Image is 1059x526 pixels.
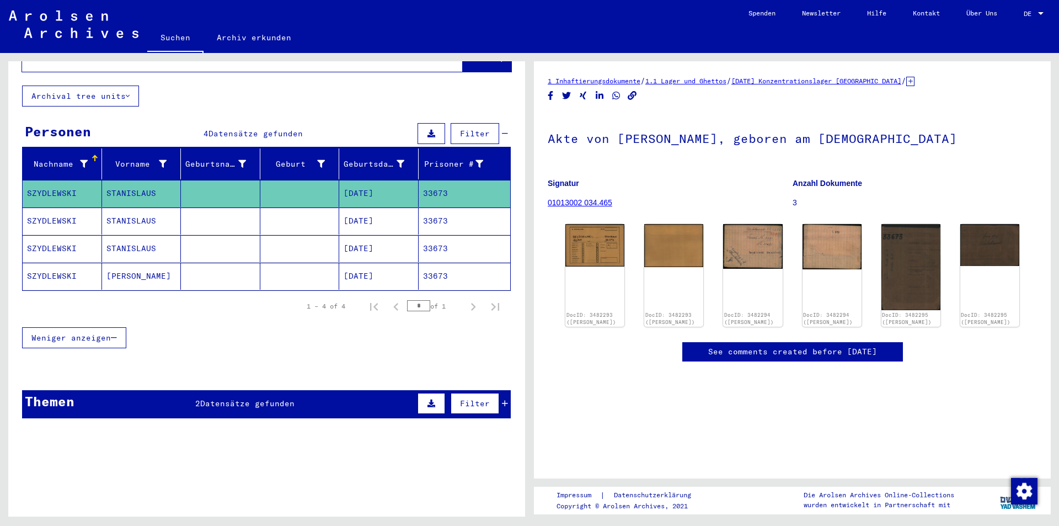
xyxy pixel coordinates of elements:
a: Archiv erkunden [204,24,304,51]
span: 2 [195,399,200,408]
button: Filter [451,393,499,414]
mat-header-cell: Vorname [102,148,181,179]
a: DocID: 3482294 ([PERSON_NAME]) [724,312,774,326]
div: Nachname [27,158,88,170]
a: Datenschutzerklärung [605,490,704,501]
button: Filter [451,123,499,144]
button: Share on Facebook [545,89,557,103]
a: DocID: 3482293 ([PERSON_NAME]) [566,312,616,326]
img: Zustimmung ändern [1011,478,1037,504]
span: Datensätze gefunden [208,129,303,139]
button: Next page [462,295,484,317]
img: 001.jpg [565,224,624,267]
img: 002.jpg [803,224,862,269]
button: Share on Xing [577,89,589,103]
img: 002.jpg [644,224,703,267]
span: 4 [204,129,208,139]
mat-cell: 33673 [419,208,511,235]
mat-cell: [DATE] [339,180,419,207]
b: Signatur [548,179,579,188]
mat-cell: SZYDLEWSKI [23,235,102,262]
a: See comments created before [DATE] [708,346,877,358]
mat-cell: STANISLAUS [102,208,181,235]
mat-cell: SZYDLEWSKI [23,208,102,235]
a: DocID: 3482295 ([PERSON_NAME]) [961,312,1010,326]
a: 01013002 034.465 [548,198,612,207]
mat-cell: SZYDLEWSKI [23,180,102,207]
button: Copy link [627,89,638,103]
p: 3 [793,197,1037,209]
div: Geburtsname [185,155,260,173]
div: Geburt‏ [265,158,325,170]
a: [DATE] Konzentrationslager [GEOGRAPHIC_DATA] [731,77,901,85]
p: Die Arolsen Archives Online-Collections [804,490,954,500]
button: Last page [484,295,506,317]
span: Datensätze gefunden [200,399,295,408]
span: / [640,76,645,86]
mat-cell: [DATE] [339,208,419,235]
div: Geburtsdatum [344,155,418,173]
a: DocID: 3482294 ([PERSON_NAME]) [803,312,853,326]
a: DocID: 3482293 ([PERSON_NAME]) [645,312,695,326]
mat-cell: STANISLAUS [102,235,181,262]
span: DE [1024,10,1036,18]
mat-header-cell: Nachname [23,148,102,179]
span: Weniger anzeigen [31,333,111,343]
mat-cell: [PERSON_NAME] [102,263,181,290]
span: Filter [460,399,490,408]
mat-header-cell: Geburtsname [181,148,260,179]
div: Prisoner # [423,158,484,170]
a: Suchen [147,24,204,53]
mat-header-cell: Geburt‏ [260,148,340,179]
img: 001.jpg [723,224,782,269]
button: Previous page [385,295,407,317]
b: Anzahl Dokumente [793,179,862,188]
mat-cell: [DATE] [339,263,419,290]
mat-cell: [DATE] [339,235,419,262]
div: Geburtsname [185,158,246,170]
button: Weniger anzeigen [22,327,126,348]
button: Share on WhatsApp [611,89,622,103]
div: | [557,490,704,501]
button: Share on Twitter [561,89,573,103]
a: 1.1 Lager und Ghettos [645,77,726,85]
h1: Akte von [PERSON_NAME], geboren am [DEMOGRAPHIC_DATA] [548,113,1037,162]
div: Geburt‏ [265,155,339,173]
div: Personen [25,121,91,141]
div: of 1 [407,301,462,311]
img: yv_logo.png [998,486,1039,514]
img: Arolsen_neg.svg [9,10,138,38]
div: Prisoner # [423,155,498,173]
span: / [726,76,731,86]
mat-cell: 33673 [419,235,511,262]
button: Share on LinkedIn [594,89,606,103]
a: DocID: 3482295 ([PERSON_NAME]) [882,312,932,326]
mat-cell: 33673 [419,263,511,290]
img: 002.jpg [960,224,1019,265]
div: Vorname [106,158,167,170]
div: Zustimmung ändern [1010,477,1037,504]
p: Copyright © Arolsen Archives, 2021 [557,501,704,511]
button: First page [363,295,385,317]
span: / [901,76,906,86]
div: Themen [25,391,74,411]
div: Geburtsdatum [344,158,404,170]
mat-header-cell: Geburtsdatum [339,148,419,179]
a: 1 Inhaftierungsdokumente [548,77,640,85]
button: Archival tree units [22,86,139,107]
p: wurden entwickelt in Partnerschaft mit [804,500,954,510]
div: Nachname [27,155,101,173]
mat-header-cell: Prisoner # [419,148,511,179]
mat-cell: 33673 [419,180,511,207]
a: Impressum [557,490,600,501]
mat-cell: STANISLAUS [102,180,181,207]
div: 1 – 4 of 4 [307,301,345,311]
span: Filter [460,129,490,139]
img: 001.jpg [881,224,940,310]
mat-cell: SZYDLEWSKI [23,263,102,290]
div: Vorname [106,155,181,173]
